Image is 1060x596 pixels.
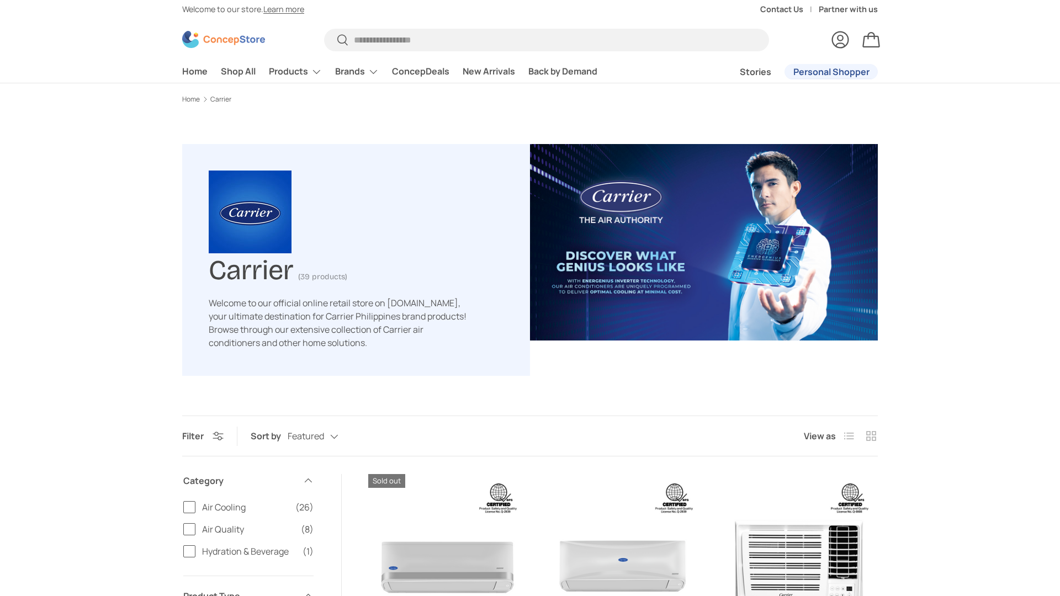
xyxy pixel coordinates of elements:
nav: Primary [182,61,597,83]
span: Hydration & Beverage [202,545,296,558]
label: Sort by [251,429,288,443]
span: Featured [288,431,324,441]
a: Partner with us [819,3,878,15]
a: New Arrivals [463,61,515,82]
img: carrier-banner-image-concepstore [530,144,878,340]
a: Products [269,61,322,83]
img: ConcepStore [182,31,265,48]
summary: Category [183,461,314,501]
nav: Secondary [713,61,878,83]
a: Home [182,96,200,103]
a: Personal Shopper [785,64,878,79]
a: Contact Us [760,3,819,15]
span: Personal Shopper [793,67,870,76]
span: (1) [303,545,314,558]
span: Sold out [368,474,405,488]
span: Filter [182,430,204,442]
a: Shop All [221,61,256,82]
a: Carrier [210,96,231,103]
a: Learn more [263,4,304,14]
span: Air Cooling [202,501,289,514]
span: (39 products) [298,272,347,281]
a: Home [182,61,208,82]
a: Stories [740,61,771,83]
h1: Carrier [209,249,294,286]
summary: Brands [328,61,385,83]
button: Filter [182,430,224,442]
button: Featured [288,427,361,446]
a: ConcepDeals [392,61,449,82]
nav: Breadcrumbs [182,94,878,104]
a: Back by Demand [528,61,597,82]
span: Category [183,474,296,487]
summary: Products [262,61,328,83]
span: Air Quality [202,523,294,536]
span: (8) [301,523,314,536]
span: (26) [295,501,314,514]
a: Brands [335,61,379,83]
p: Welcome to our store. [182,3,304,15]
p: Welcome to our official online retail store on [DOMAIN_NAME], your ultimate destination for Carri... [209,296,468,349]
span: View as [804,429,836,443]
